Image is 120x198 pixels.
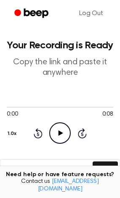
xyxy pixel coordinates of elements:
span: 0:00 [7,110,18,119]
button: Copy [93,161,117,177]
a: Beep [8,5,56,22]
h1: Your Recording is Ready [7,40,113,50]
span: Contact us [5,178,115,193]
a: [EMAIL_ADDRESS][DOMAIN_NAME] [38,179,99,192]
p: Copy the link and paste it anywhere [7,57,113,78]
a: Log Out [71,3,112,24]
span: 0:08 [102,110,113,119]
button: 1.0x [7,127,19,141]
